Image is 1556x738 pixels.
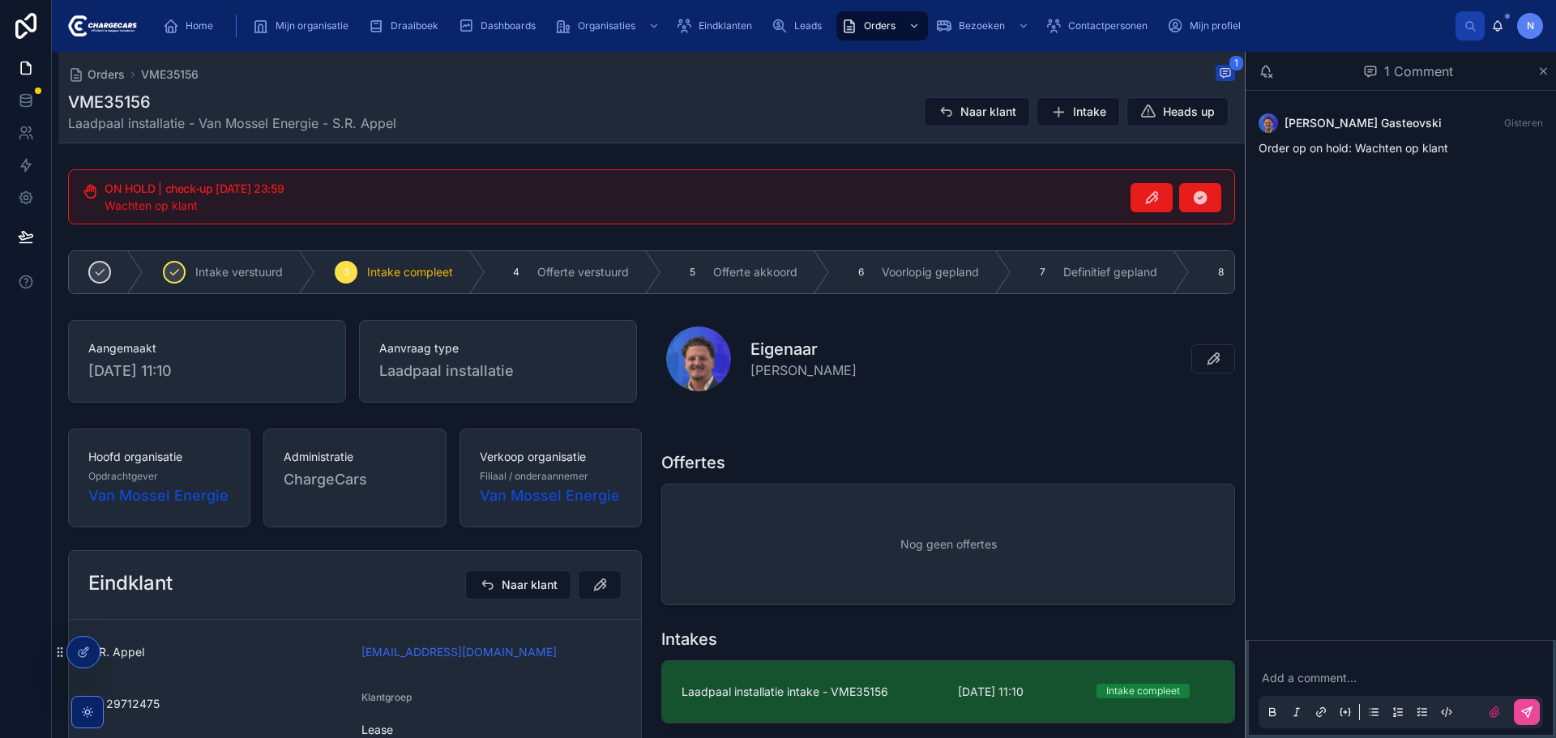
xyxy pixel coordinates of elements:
span: Voorlopig gepland [882,264,979,280]
span: Leads [794,19,822,32]
span: Dashboards [481,19,536,32]
span: Bezoeken [959,19,1005,32]
button: Intake [1037,97,1120,126]
span: [DATE] 11:10 [88,360,326,382]
span: Definitief gepland [1063,264,1157,280]
a: VME35156 [141,66,199,83]
span: Intake verstuurd [195,264,283,280]
a: Contactpersonen [1041,11,1159,41]
div: Wachten op klant [105,198,1118,214]
span: 4 [513,266,519,279]
span: Contactpersonen [1068,19,1148,32]
a: Orders [836,11,928,41]
span: [PERSON_NAME] [750,360,857,380]
a: Draaiboek [363,11,450,41]
span: Gisteren [1504,117,1543,129]
a: Orders [68,66,125,83]
h1: Intakes [661,628,717,651]
p: Order op on hold: Wachten op klant [1259,139,1543,156]
span: Mijn organisatie [276,19,348,32]
h5: ON HOLD | check-up 17-9-2025 23:59 [105,183,1118,194]
button: Naar klant [924,97,1030,126]
span: 1 Comment [1384,62,1453,81]
span: 7 [1040,266,1045,279]
button: Heads up [1126,97,1229,126]
span: Naar klant [502,577,558,593]
span: Organisaties [578,19,635,32]
span: Wachten op klant [105,198,198,212]
span: Laadpaal installatie intake - VME35156 [682,684,938,700]
span: 8 [1218,266,1224,279]
a: Leads [767,11,833,41]
h1: VME35156 [68,91,396,113]
span: Aangemaakt [88,340,326,356]
h1: Eigenaar [750,338,857,360]
span: S.R. Appel [88,644,348,660]
span: Lease [361,722,622,738]
span: Intake compleet [367,264,453,280]
span: Eindklanten [699,19,752,32]
span: Klantgroep [361,691,412,703]
span: Verkoop organisatie [480,449,622,465]
h2: Eindklant [88,570,173,596]
span: 1 [1229,55,1244,71]
span: [PERSON_NAME] Gasteovski [1285,115,1442,131]
span: Orders [88,66,125,83]
span: Orders [864,19,896,32]
a: Van Mossel Energie [480,484,620,507]
span: Filiaal / onderaannemer [480,470,588,483]
span: 3 [344,266,349,279]
span: Laadpaal installatie [379,360,514,382]
div: scrollable content [150,8,1456,44]
span: Laadpaal installatie - Van Mossel Energie - S.R. Appel [68,113,396,133]
a: Bezoeken [931,11,1037,41]
a: Laadpaal installatie intake - VME35156[DATE] 11:10Intake compleet [662,661,1234,723]
span: ChargeCars [284,468,367,491]
span: Intake [1073,104,1106,120]
span: [DATE] 11:10 [958,684,1077,700]
div: Intake compleet [1106,684,1180,698]
span: Draaiboek [391,19,438,32]
button: 1 [1216,65,1235,84]
span: Offerte akkoord [713,264,797,280]
span: N [1527,19,1534,32]
a: Mijn organisatie [248,11,360,41]
a: Van Mossel Energie [88,484,229,507]
span: Naar klant [960,104,1016,120]
span: 5 [690,266,695,279]
span: Hoofd organisatie [88,449,230,465]
a: Dashboards [453,11,547,41]
button: Naar klant [465,570,571,599]
h1: Offertes [661,451,725,474]
span: Offerte verstuurd [537,264,629,280]
a: Home [158,11,224,41]
a: Mijn profiel [1162,11,1252,41]
span: Heads up [1163,104,1215,120]
span: 6 [858,266,864,279]
span: Administratie [284,449,425,465]
a: Organisaties [550,11,668,41]
a: [EMAIL_ADDRESS][DOMAIN_NAME] [361,644,557,660]
span: Opdrachtgever [88,470,158,483]
span: Mijn profiel [1190,19,1241,32]
span: 06 29712475 [88,696,348,712]
a: Eindklanten [671,11,763,41]
span: Nog geen offertes [900,536,997,552]
span: Aanvraag type [379,340,617,356]
span: Home [186,19,213,32]
img: App logo [65,13,137,39]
